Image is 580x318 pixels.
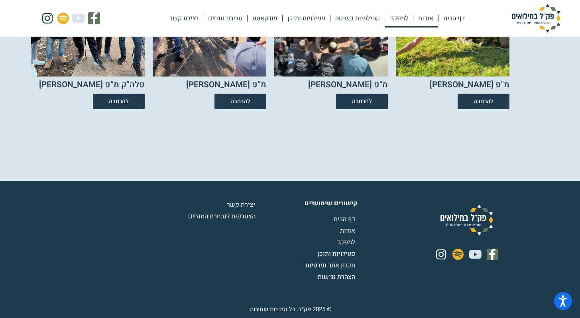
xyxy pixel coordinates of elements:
[258,249,357,259] a: פעילויות ותוכן
[165,9,203,27] a: יצירת קשר
[438,9,470,27] a: דף הבית
[413,9,438,27] a: אודות
[334,214,357,224] span: דף הבית
[93,94,145,109] a: להרחבה
[385,9,413,27] a: למפקד
[352,98,372,104] span: להרחבה
[248,305,332,314] div: © 2025 פק״ל. כל הזכויות שמורות.
[109,98,129,104] span: להרחבה
[283,9,330,27] a: פעילויות ותוכן
[186,81,266,89] h2: מ”פ [PERSON_NAME]
[330,9,385,27] a: קהילתיות כשיטה
[317,249,357,259] span: פעילויות ותוכן
[336,94,388,109] a: להרחבה
[188,212,258,221] span: הצטרפות לנבחרת המנחים
[430,81,509,89] h2: מ"פ [PERSON_NAME]
[227,200,258,210] span: יצירת קשר
[39,81,145,89] h2: פלה”ק מ”פ [PERSON_NAME]
[214,94,266,109] a: להרחבה
[340,226,357,236] span: אודות
[496,4,576,33] img: פק"ל
[318,272,357,282] span: הצהרת נגישות
[458,94,509,109] a: להרחבה
[258,272,357,282] a: הצהרת נגישות
[158,200,258,210] a: יצירת קשר
[305,198,357,208] b: קישורים שימושיים
[258,226,357,236] a: אודות
[165,9,470,27] nav: Menu
[305,261,357,270] span: תקנון אתר ופרטיות
[474,98,493,104] span: להרחבה
[258,214,357,224] a: דף הבית
[337,238,357,247] span: למפקד
[230,98,250,104] span: להרחבה
[248,9,282,27] a: פודקאסט
[158,212,258,221] a: הצטרפות לנבחרת המנחים
[203,9,247,27] a: סביבת מנחים
[308,81,388,89] h2: מ"פ [PERSON_NAME]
